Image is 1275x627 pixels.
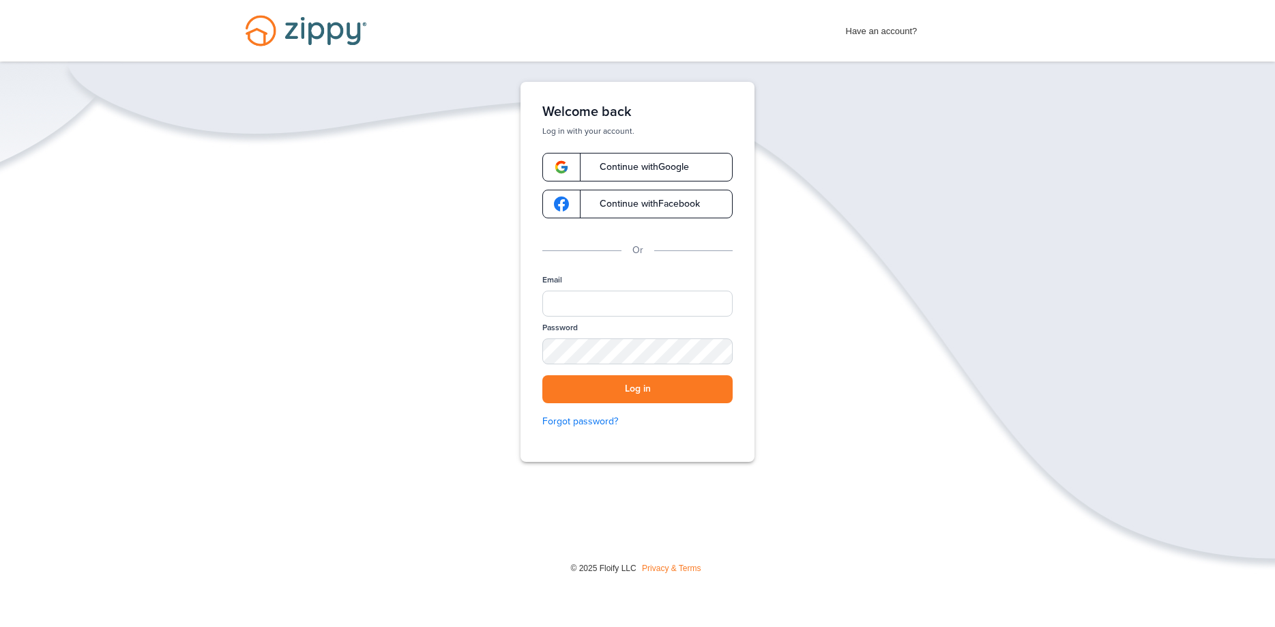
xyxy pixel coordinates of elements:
[542,153,733,181] a: google-logoContinue withGoogle
[570,564,636,573] span: © 2025 Floify LLC
[846,17,918,39] span: Have an account?
[586,199,700,209] span: Continue with Facebook
[542,104,733,120] h1: Welcome back
[542,190,733,218] a: google-logoContinue withFacebook
[542,126,733,136] p: Log in with your account.
[542,322,578,334] label: Password
[632,243,643,258] p: Or
[586,162,689,172] span: Continue with Google
[554,196,569,212] img: google-logo
[542,338,733,364] input: Password
[542,274,562,286] label: Email
[642,564,701,573] a: Privacy & Terms
[542,291,733,317] input: Email
[542,414,733,429] a: Forgot password?
[554,160,569,175] img: google-logo
[542,375,733,403] button: Log in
